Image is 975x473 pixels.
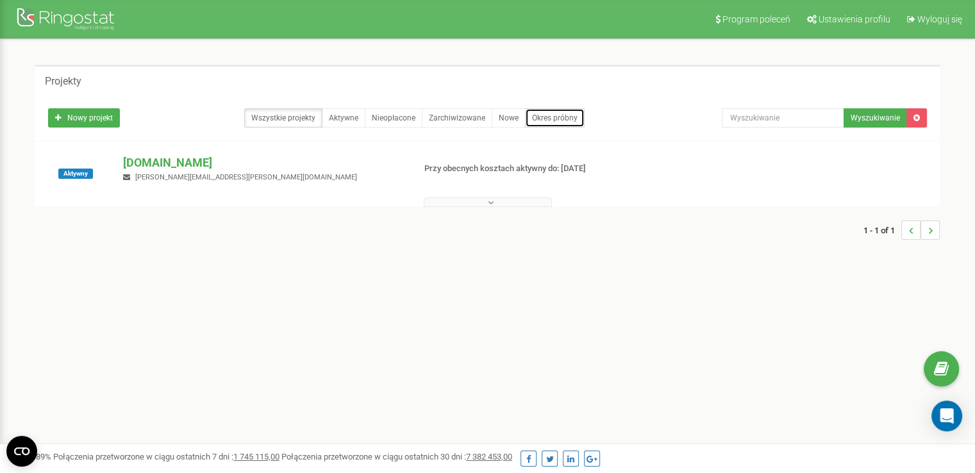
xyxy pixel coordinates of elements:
[722,14,790,24] span: Program poleceń
[917,14,962,24] span: Wyloguj się
[365,108,422,128] a: Nieopłacone
[48,108,120,128] a: Nowy projekt
[863,220,901,240] span: 1 - 1 of 1
[819,14,890,24] span: Ustawienia profilu
[466,452,512,461] u: 7 382 453,00
[45,76,81,87] h5: Projekty
[135,173,357,181] span: [PERSON_NAME][EMAIL_ADDRESS][PERSON_NAME][DOMAIN_NAME]
[525,108,585,128] a: Okres próbny
[281,452,512,461] span: Połączenia przetworzone w ciągu ostatnich 30 dni :
[844,108,907,128] button: Wyszukiwanie
[58,169,93,179] span: Aktywny
[53,452,279,461] span: Połączenia przetworzone w ciągu ostatnich 7 dni :
[424,163,629,175] p: Przy obecnych kosztach aktywny do: [DATE]
[233,452,279,461] u: 1 745 115,00
[931,401,962,431] div: Open Intercom Messenger
[6,436,37,467] button: Open CMP widget
[722,108,844,128] input: Wyszukiwanie
[244,108,322,128] a: Wszystkie projekty
[322,108,365,128] a: Aktywne
[422,108,492,128] a: Zarchiwizowane
[123,154,403,171] p: [DOMAIN_NAME]
[863,208,940,253] nav: ...
[492,108,526,128] a: Nowe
